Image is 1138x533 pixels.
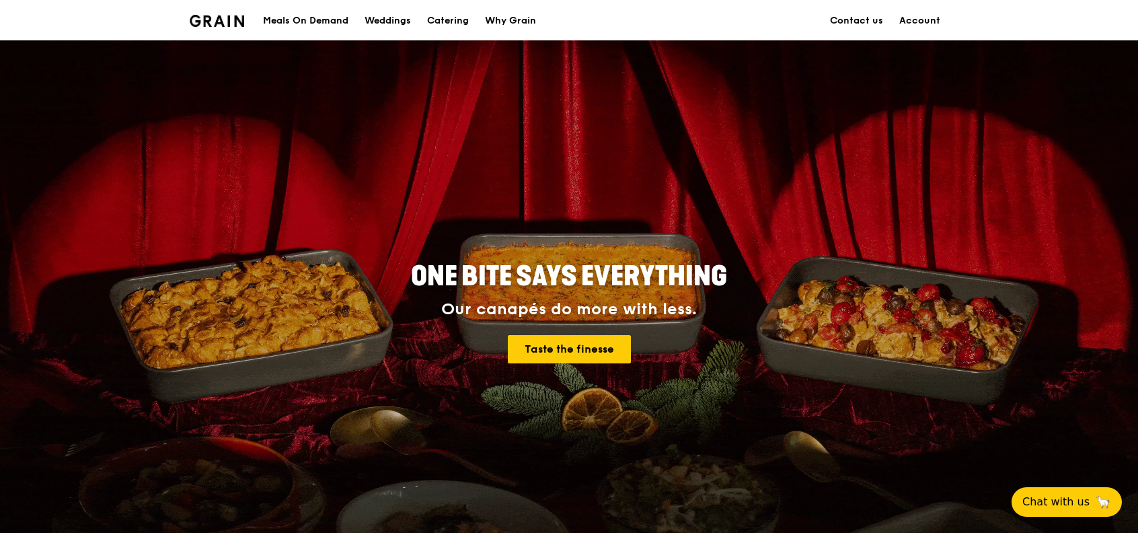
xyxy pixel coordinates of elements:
[1095,494,1111,510] span: 🦙
[365,1,411,41] div: Weddings
[190,15,244,27] img: Grain
[822,1,891,41] a: Contact us
[419,1,477,41] a: Catering
[411,260,727,293] span: ONE BITE SAYS EVERYTHING
[891,1,948,41] a: Account
[477,1,544,41] a: Why Grain
[356,1,419,41] a: Weddings
[327,300,811,319] div: Our canapés do more with less.
[1022,494,1090,510] span: Chat with us
[485,1,536,41] div: Why Grain
[427,1,469,41] div: Catering
[508,335,631,363] a: Taste the finesse
[1012,487,1122,517] button: Chat with us🦙
[263,1,348,41] div: Meals On Demand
